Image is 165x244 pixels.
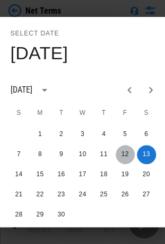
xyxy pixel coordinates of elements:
button: 19 [116,165,135,184]
button: 7 [10,145,29,164]
button: 25 [94,185,114,204]
button: 14 [10,165,29,184]
span: Saturday [137,103,156,124]
span: Monday [31,103,50,124]
button: 8 [31,145,50,164]
button: 27 [137,185,156,204]
button: 1 [31,125,50,144]
button: 15 [31,165,50,184]
button: 6 [137,125,156,144]
button: Previous month [119,79,140,101]
span: Select date [11,25,59,42]
button: 16 [52,165,71,184]
button: 11 [94,145,114,164]
span: Tuesday [52,103,71,124]
button: 30 [52,205,71,224]
button: 9 [52,145,71,164]
h4: [DATE] [11,42,68,65]
button: 10 [73,145,92,164]
button: 29 [31,205,50,224]
button: calendar view is open, switch to year view [36,81,54,99]
button: 23 [52,185,71,204]
button: 26 [116,185,135,204]
button: 24 [73,185,92,204]
button: 22 [31,185,50,204]
button: 20 [137,165,156,184]
button: 28 [10,205,29,224]
button: 17 [73,165,92,184]
button: Next month [140,79,161,101]
button: 18 [94,165,114,184]
button: 5 [116,125,135,144]
button: 13 [137,145,156,164]
span: Friday [116,103,135,124]
button: 4 [94,125,114,144]
button: 21 [10,185,29,204]
div: [DATE] [11,84,33,96]
span: Sunday [10,103,29,124]
button: 12 [116,145,135,164]
span: Thursday [94,103,114,124]
button: 2 [52,125,71,144]
button: 3 [73,125,92,144]
span: Wednesday [73,103,92,124]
